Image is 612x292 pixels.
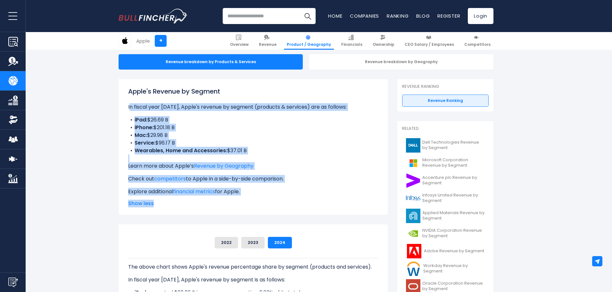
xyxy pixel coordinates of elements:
[128,200,378,207] span: Show less
[422,193,485,204] span: Infosys Limited Revenue by Segment
[135,124,153,131] b: iPhone:
[402,242,489,260] a: Adobe Revenue by Segment
[119,35,131,47] img: AAPL logo
[8,115,18,125] img: Ownership
[259,42,277,47] span: Revenue
[387,13,409,19] a: Ranking
[422,175,485,186] span: Accenture plc Revenue by Segment
[402,207,489,225] a: Applied Materials Revenue by Segment
[402,126,489,131] p: Related
[154,175,186,182] a: competitors
[119,54,303,70] div: Revenue breakdown by Products & Services
[402,189,489,207] a: Infosys Limited Revenue by Segment
[406,244,422,258] img: ADBE logo
[128,103,378,111] p: In fiscal year [DATE], Apple's revenue by segment (products & services) are as follows:
[194,162,253,170] a: Revenue by Geography
[128,188,378,196] p: Explore additional for Apple.
[227,32,252,50] a: Overview
[406,262,421,276] img: WDAY logo
[422,281,485,292] span: Oracle Corporation Revenue by Segment
[128,139,378,147] li: $96.17 B
[370,32,397,50] a: Ownership
[135,131,147,139] b: Mac:
[373,42,394,47] span: Ownership
[268,237,292,248] button: 2024
[402,225,489,242] a: NVIDIA Corporation Revenue by Segment
[423,263,485,274] span: Workday Revenue by Segment
[128,175,378,183] p: Check out to Apple in a side-by-side comparison.
[328,13,342,19] a: Home
[284,32,334,50] a: Product / Geography
[422,140,485,151] span: Dell Technologies Revenue by Segment
[402,260,489,278] a: Workday Revenue by Segment
[402,32,457,50] a: CEO Salary / Employees
[402,172,489,189] a: Accenture plc Revenue by Segment
[402,154,489,172] a: Microsoft Corporation Revenue by Segment
[437,13,460,19] a: Register
[119,9,187,23] a: Go to homepage
[256,32,279,50] a: Revenue
[406,156,420,170] img: MSFT logo
[309,54,493,70] div: Revenue breakdown by Geography
[230,42,249,47] span: Overview
[128,131,378,139] li: $29.98 B
[405,42,454,47] span: CEO Salary / Employees
[300,8,316,24] button: Search
[135,139,155,146] b: Service:
[136,37,150,45] div: Apple
[128,147,378,154] li: $37.01 B
[215,237,238,248] button: 2022
[341,42,362,47] span: Financials
[128,124,378,131] li: $201.18 B
[406,209,420,223] img: AMAT logo
[402,84,489,89] p: Revenue Ranking
[128,116,378,124] li: $26.69 B
[155,35,167,47] a: +
[128,276,378,284] p: In fiscal year [DATE], Apple's revenue by segment is as follows:
[422,157,485,168] span: Microsoft Corporation Revenue by Segment
[338,32,365,50] a: Financials
[173,188,215,195] a: financial metrics
[128,87,378,96] h1: Apple's Revenue by Segment
[461,32,493,50] a: Competitors
[406,191,420,205] img: INFY logo
[406,138,420,153] img: DELL logo
[128,162,378,170] p: Learn more about Apple’s
[135,116,147,123] b: iPad:
[135,147,227,154] b: Wearables, Home and Accessories:
[406,173,420,188] img: ACN logo
[424,248,484,254] span: Adobe Revenue by Segment
[402,137,489,154] a: Dell Technologies Revenue by Segment
[468,8,493,24] a: Login
[241,237,265,248] button: 2023
[422,210,485,221] span: Applied Materials Revenue by Segment
[402,95,489,107] a: Revenue Ranking
[406,226,420,241] img: NVDA logo
[128,263,378,271] p: The above chart shows Apple's revenue percentage share by segment (products and services).
[464,42,491,47] span: Competitors
[350,13,379,19] a: Companies
[416,13,430,19] a: Blog
[422,228,485,239] span: NVIDIA Corporation Revenue by Segment
[287,42,331,47] span: Product / Geography
[119,9,188,23] img: Bullfincher logo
